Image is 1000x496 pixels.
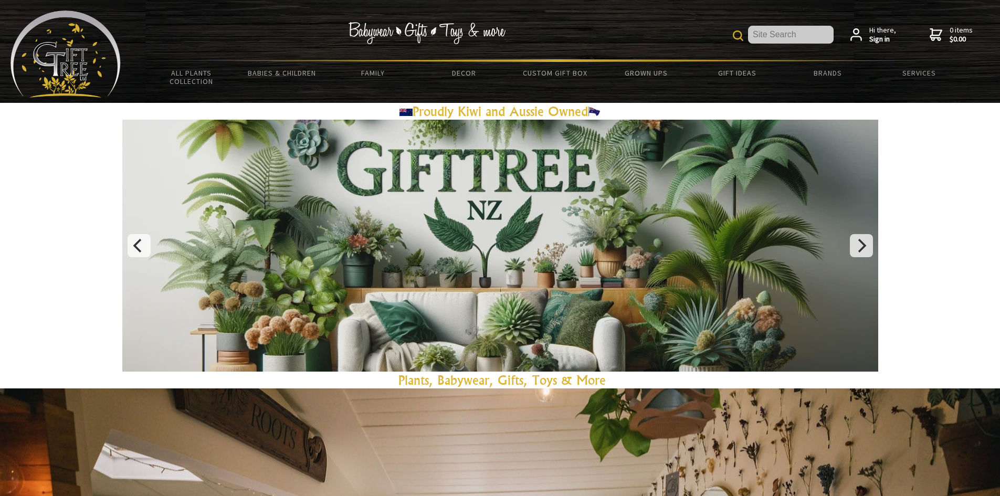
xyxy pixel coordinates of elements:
[398,372,599,388] a: Plants, Babywear, Gifts, Toys & Mor
[930,26,973,44] a: 0 items$0.00
[237,62,328,84] a: Babies & Children
[418,62,509,84] a: Decor
[128,234,151,257] button: Previous
[510,62,601,84] a: Custom Gift Box
[328,62,418,84] a: Family
[10,10,121,98] img: Babyware - Gifts - Toys and more...
[691,62,782,84] a: Gift Ideas
[146,62,237,92] a: All Plants Collection
[783,62,873,84] a: Brands
[950,35,973,44] strong: $0.00
[950,25,973,44] span: 0 items
[748,26,834,44] input: Site Search
[873,62,964,84] a: Services
[601,62,691,84] a: Grown Ups
[850,234,873,257] button: Next
[850,26,896,44] a: Hi there,Sign in
[399,103,601,119] a: Proudly Kiwi and Aussie Owned
[733,30,743,41] img: product search
[348,22,506,44] img: Babywear - Gifts - Toys & more
[869,26,896,44] span: Hi there,
[869,35,896,44] strong: Sign in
